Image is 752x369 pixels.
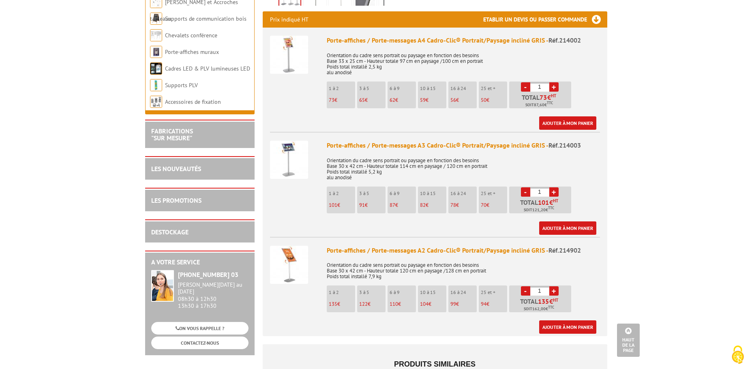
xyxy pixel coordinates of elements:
[151,259,249,266] h2: A votre service
[540,94,547,101] span: 73
[548,141,581,149] span: Réf.214003
[534,102,544,108] span: 87,60
[524,207,554,213] span: Soit €
[329,202,355,208] p: €
[548,246,581,254] span: Réf.214902
[390,202,416,208] p: €
[539,320,596,334] a: Ajouter à mon panier
[525,102,553,108] span: Soit €
[327,257,600,279] p: Orientation du cadre sens portrait ou paysage en fonction des besoins Base 30 x 42 cm - Hauteur t...
[420,97,446,103] p: €
[359,202,365,208] span: 91
[538,199,549,206] span: 101
[390,202,395,208] span: 87
[151,337,249,349] a: CONTACTEZ-NOUS
[481,191,507,196] p: 25 et +
[521,187,530,197] a: -
[327,47,600,75] p: Orientation du cadre sens portrait ou paysage en fonction des besoins Base 33 x 25 cm - Hauteur t...
[390,97,416,103] p: €
[420,290,446,295] p: 10 à 15
[420,300,428,307] span: 104
[521,82,530,92] a: -
[390,290,416,295] p: 6 à 9
[481,290,507,295] p: 25 et +
[511,298,571,312] p: Total
[420,191,446,196] p: 10 à 15
[511,94,571,108] p: Total
[359,301,386,307] p: €
[483,11,607,28] h3: Etablir un devis ou passer commande
[547,94,551,101] span: €
[359,300,368,307] span: 122
[450,202,456,208] span: 78
[270,36,308,74] img: Porte-affiches / Porte-messages A4 Cadro-Clic® Portrait/Paysage incliné GRIS
[390,86,416,91] p: 6 à 9
[329,301,355,307] p: €
[728,345,748,365] img: Cookies (fenêtre modale)
[539,221,596,235] a: Ajouter à mon panier
[450,86,477,91] p: 16 à 24
[532,306,546,312] span: 162,00
[551,93,556,99] sup: HT
[481,300,486,307] span: 94
[178,281,249,295] div: [PERSON_NAME][DATE] au [DATE]
[390,301,416,307] p: €
[532,207,546,213] span: 121,20
[549,199,553,206] span: €
[549,187,559,197] a: +
[481,202,507,208] p: €
[450,290,477,295] p: 16 à 24
[548,305,554,309] sup: TTC
[481,86,507,91] p: 25 et +
[150,29,162,41] img: Chevalets conférence
[549,286,559,296] a: +
[390,97,395,103] span: 62
[450,300,456,307] span: 99
[359,97,386,103] p: €
[359,290,386,295] p: 3 à 5
[329,300,337,307] span: 135
[539,116,596,130] a: Ajouter à mon panier
[327,141,600,150] div: Porte-affiches / Porte-messages A3 Cadro-Clic® Portrait/Paysage incliné GRIS -
[553,297,558,303] sup: HT
[151,165,201,173] a: LES NOUVEAUTÉS
[329,97,355,103] p: €
[420,301,446,307] p: €
[327,152,600,180] p: Orientation du cadre sens portrait ou paysage en fonction des besoins Base 30 x 42 cm - Hauteur t...
[359,202,386,208] p: €
[329,290,355,295] p: 1 à 2
[165,82,198,89] a: Supports PLV
[524,306,554,312] span: Soit €
[450,97,456,103] span: 56
[359,191,386,196] p: 3 à 5
[359,97,365,103] span: 65
[150,79,162,91] img: Supports PLV
[617,324,640,357] a: Haut de la page
[165,98,221,105] a: Accessoires de fixation
[450,202,477,208] p: €
[390,300,398,307] span: 110
[390,191,416,196] p: 6 à 9
[538,298,549,305] span: 135
[151,322,249,335] a: ON VOUS RAPPELLE ?
[151,270,174,302] img: widget-service.jpg
[420,202,446,208] p: €
[165,65,250,72] a: Cadres LED & PLV lumineuses LED
[270,246,308,284] img: Porte-affiches / Porte-messages A2 Cadro-Clic® Portrait/Paysage incliné GRIS
[548,206,554,210] sup: TTC
[549,82,559,92] a: +
[450,301,477,307] p: €
[329,202,337,208] span: 101
[270,141,308,179] img: Porte-affiches / Porte-messages A3 Cadro-Clic® Portrait/Paysage incliné GRIS
[150,62,162,75] img: Cadres LED & PLV lumineuses LED
[178,281,249,309] div: 08h30 à 12h30 13h30 à 17h30
[481,97,507,103] p: €
[329,97,334,103] span: 73
[178,270,238,279] strong: [PHONE_NUMBER] 03
[165,15,246,22] a: Supports de communication bois
[394,360,476,368] span: Produits similaires
[327,36,600,45] div: Porte-affiches / Porte-messages A4 Cadro-Clic® Portrait/Paysage incliné GRIS -
[420,97,426,103] span: 59
[151,196,201,204] a: LES PROMOTIONS
[420,202,426,208] span: 82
